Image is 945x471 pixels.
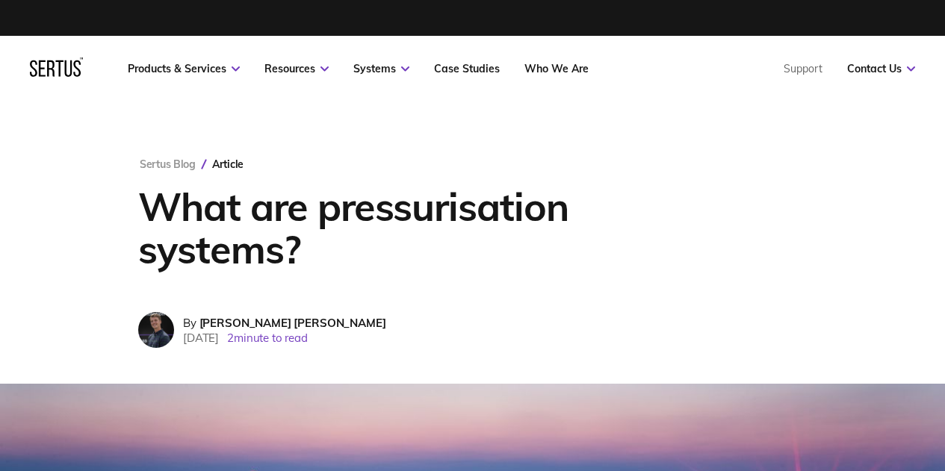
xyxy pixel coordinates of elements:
span: 2 minute to read [227,331,308,345]
a: Support [784,62,822,75]
a: Systems [353,62,409,75]
a: Case Studies [434,62,500,75]
a: Who We Are [524,62,589,75]
a: Products & Services [128,62,240,75]
a: Sertus Blog [140,157,196,171]
span: [PERSON_NAME] [PERSON_NAME] [199,316,386,330]
span: [DATE] [183,331,219,345]
a: Resources [264,62,329,75]
div: By [183,316,386,330]
h1: What are pressurisation systems? [138,185,710,270]
a: Contact Us [847,62,915,75]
